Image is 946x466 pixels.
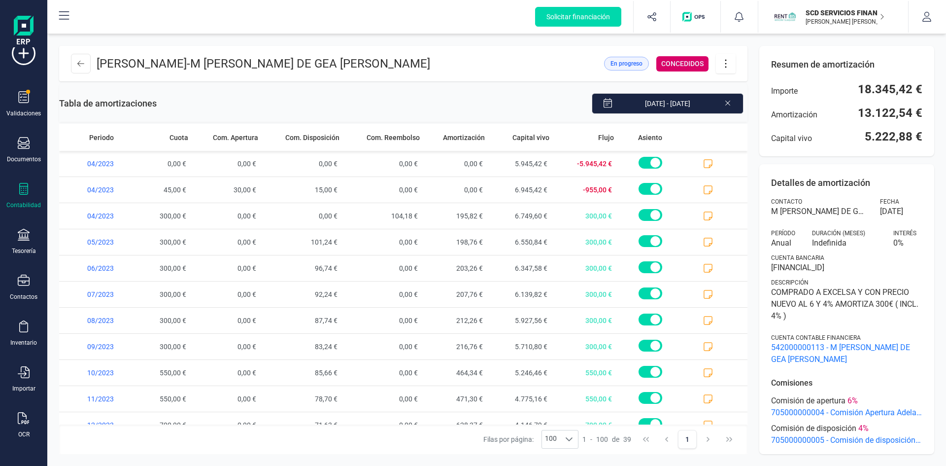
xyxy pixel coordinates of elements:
[128,203,192,229] span: 300,00 €
[343,177,424,203] span: 0,00 €
[771,334,861,342] span: Cuenta contable financiera
[97,56,430,72] p: [PERSON_NAME] -
[553,360,618,386] span: 550,00 €
[771,229,795,237] span: Período
[546,12,610,22] span: Solicitar financiación
[59,412,128,438] span: 12/2023
[192,229,262,255] span: 0,00 €
[553,229,618,255] span: 300,00 €
[343,308,424,333] span: 0,00 €
[59,203,128,229] span: 04/2023
[424,386,489,412] span: 471,30 €
[59,282,128,307] span: 07/2023
[18,430,30,438] div: OCR
[553,282,618,307] span: 300,00 €
[262,360,343,386] span: 85,66 €
[542,430,560,448] span: 100
[424,308,489,333] span: 212,26 €
[262,334,343,359] span: 83,24 €
[489,177,553,203] span: 6.945,42 €
[489,282,553,307] span: 6.139,82 €
[343,412,424,438] span: 0,00 €
[192,308,262,333] span: 0,00 €
[656,56,709,72] div: CONCEDIDOS
[771,176,922,190] p: Detalles de amortización
[553,203,618,229] span: 300,00 €
[553,177,618,203] span: -955,00 €
[676,1,714,33] button: Logo de OPS
[582,434,586,444] span: 1
[367,133,420,143] span: Com. Reembolso
[192,282,262,307] span: 0,00 €
[893,229,916,237] span: Interés
[12,247,36,255] div: Tesorería
[771,377,922,389] p: Comisiones
[806,8,884,18] p: SCD SERVICIOS FINANCIEROS SL
[343,203,424,229] span: 104,18 €
[553,255,618,281] span: 300,00 €
[10,293,37,301] div: Contactos
[771,287,922,322] span: COMPRADO A EXCELSA Y CON PRECIO NUEVO AL 6 Y 4% AMORTIZA 300€ ( INCL. 4% )
[128,334,192,359] span: 300,00 €
[443,133,485,143] span: Amortización
[192,177,262,203] span: 30,00 €
[610,59,642,68] span: En progreso
[806,18,884,26] p: [PERSON_NAME] [PERSON_NAME] VOZMEDIANO [PERSON_NAME]
[489,412,553,438] span: 4.146,79 €
[343,229,424,255] span: 0,00 €
[343,360,424,386] span: 0,00 €
[192,151,262,177] span: 0,00 €
[553,308,618,333] span: 300,00 €
[190,57,430,71] span: M [PERSON_NAME] DE GEA [PERSON_NAME]
[638,133,662,143] span: Asiento
[880,198,899,206] span: Fecha
[489,360,553,386] span: 5.246,46 €
[192,334,262,359] span: 0,00 €
[880,206,903,217] span: [DATE]
[343,151,424,177] span: 0,00 €
[598,133,614,143] span: Flujo
[489,229,553,255] span: 6.550,84 €
[424,412,489,438] span: 628,37 €
[812,237,882,249] span: Indefinida
[10,339,37,347] div: Inventario
[262,386,343,412] span: 78,70 €
[424,229,489,255] span: 198,76 €
[623,434,631,444] span: 39
[192,386,262,412] span: 0,00 €
[285,133,339,143] span: Com. Disposición
[128,360,192,386] span: 550,00 €
[612,434,619,444] span: de
[812,229,865,237] span: Duración (MESES)
[14,16,34,47] img: Logo Finanedi
[489,151,553,177] span: 5.945,42 €
[169,133,188,143] span: Cuota
[637,430,655,449] button: First Page
[553,151,618,177] span: -5.945,42 €
[192,360,262,386] span: 0,00 €
[192,255,262,281] span: 0,00 €
[489,386,553,412] span: 4.775,16 €
[774,6,796,28] img: SC
[489,203,553,229] span: 6.749,60 €
[89,133,114,143] span: Periodo
[771,85,798,97] span: Importe
[553,412,618,438] span: 700,00 €
[262,282,343,307] span: 92,24 €
[424,255,489,281] span: 203,26 €
[128,255,192,281] span: 300,00 €
[262,151,343,177] span: 0,00 €
[596,434,608,444] span: 100
[12,385,35,393] div: Importar
[128,151,192,177] span: 0,00 €
[262,229,343,255] span: 101,24 €
[535,7,621,27] button: Solicitar financiación
[343,255,424,281] span: 0,00 €
[678,430,697,449] button: Page 1
[771,254,824,262] span: Cuenta bancaria
[128,412,192,438] span: 700,00 €
[424,360,489,386] span: 464,34 €
[343,334,424,359] span: 0,00 €
[7,155,41,163] div: Documentos
[262,255,343,281] span: 96,74 €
